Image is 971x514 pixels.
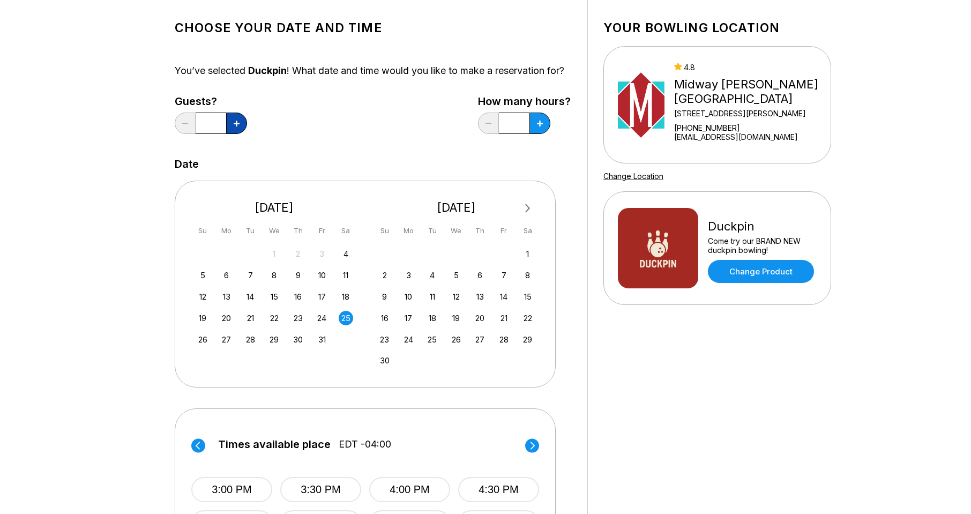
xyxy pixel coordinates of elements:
[243,224,258,238] div: Tu
[425,224,439,238] div: Tu
[377,224,392,238] div: Su
[315,247,329,261] div: Not available Friday, October 3rd, 2025
[497,268,511,282] div: Choose Friday, November 7th, 2025
[267,332,281,347] div: Choose Wednesday, October 29th, 2025
[708,219,817,234] div: Duckpin
[219,311,234,325] div: Choose Monday, October 20th, 2025
[339,311,353,325] div: Choose Saturday, October 25th, 2025
[401,224,416,238] div: Mo
[478,95,571,107] label: How many hours?
[175,95,247,107] label: Guests?
[449,224,464,238] div: We
[497,289,511,304] div: Choose Friday, November 14th, 2025
[219,289,234,304] div: Choose Monday, October 13th, 2025
[674,109,826,118] div: [STREET_ADDRESS][PERSON_NAME]
[377,353,392,368] div: Choose Sunday, November 30th, 2025
[243,268,258,282] div: Choose Tuesday, October 7th, 2025
[674,77,826,106] div: Midway [PERSON_NAME][GEOGRAPHIC_DATA]
[473,289,487,304] div: Choose Thursday, November 13th, 2025
[618,65,664,145] img: Midway Bowling - Carlisle
[219,224,234,238] div: Mo
[315,332,329,347] div: Choose Friday, October 31st, 2025
[374,200,540,215] div: [DATE]
[449,332,464,347] div: Choose Wednesday, November 26th, 2025
[449,289,464,304] div: Choose Wednesday, November 12th, 2025
[291,311,305,325] div: Choose Thursday, October 23rd, 2025
[401,268,416,282] div: Choose Monday, November 3rd, 2025
[473,311,487,325] div: Choose Thursday, November 20th, 2025
[291,332,305,347] div: Choose Thursday, October 30th, 2025
[369,477,450,502] button: 4:00 PM
[520,332,535,347] div: Choose Saturday, November 29th, 2025
[291,289,305,304] div: Choose Thursday, October 16th, 2025
[473,332,487,347] div: Choose Thursday, November 27th, 2025
[191,200,357,215] div: [DATE]
[219,332,234,347] div: Choose Monday, October 27th, 2025
[315,268,329,282] div: Choose Friday, October 10th, 2025
[267,224,281,238] div: We
[196,268,210,282] div: Choose Sunday, October 5th, 2025
[708,260,814,283] a: Change Product
[218,438,331,450] span: Times available place
[401,332,416,347] div: Choose Monday, November 24th, 2025
[473,224,487,238] div: Th
[243,311,258,325] div: Choose Tuesday, October 21st, 2025
[196,224,210,238] div: Su
[520,247,535,261] div: Choose Saturday, November 1st, 2025
[339,224,353,238] div: Sa
[315,311,329,325] div: Choose Friday, October 24th, 2025
[497,332,511,347] div: Choose Friday, November 28th, 2025
[674,63,826,72] div: 4.8
[519,200,536,217] button: Next Month
[339,268,353,282] div: Choose Saturday, October 11th, 2025
[175,158,199,170] label: Date
[291,268,305,282] div: Choose Thursday, October 9th, 2025
[674,123,826,132] div: [PHONE_NUMBER]
[425,289,439,304] div: Choose Tuesday, November 11th, 2025
[603,172,663,181] a: Change Location
[339,289,353,304] div: Choose Saturday, October 18th, 2025
[449,311,464,325] div: Choose Wednesday, November 19th, 2025
[425,332,439,347] div: Choose Tuesday, November 25th, 2025
[425,311,439,325] div: Choose Tuesday, November 18th, 2025
[497,311,511,325] div: Choose Friday, November 21st, 2025
[191,477,272,502] button: 3:00 PM
[401,311,416,325] div: Choose Monday, November 17th, 2025
[267,247,281,261] div: Not available Wednesday, October 1st, 2025
[267,311,281,325] div: Choose Wednesday, October 22nd, 2025
[243,289,258,304] div: Choose Tuesday, October 14th, 2025
[280,477,361,502] button: 3:30 PM
[267,289,281,304] div: Choose Wednesday, October 15th, 2025
[520,289,535,304] div: Choose Saturday, November 15th, 2025
[458,477,539,502] button: 4:30 PM
[603,20,831,35] h1: Your bowling location
[196,332,210,347] div: Choose Sunday, October 26th, 2025
[175,65,571,77] div: You’ve selected ! What date and time would you like to make a reservation for?
[196,311,210,325] div: Choose Sunday, October 19th, 2025
[291,224,305,238] div: Th
[219,268,234,282] div: Choose Monday, October 6th, 2025
[291,247,305,261] div: Not available Thursday, October 2nd, 2025
[377,332,392,347] div: Choose Sunday, November 23rd, 2025
[425,268,439,282] div: Choose Tuesday, November 4th, 2025
[248,65,287,76] span: Duckpin
[497,224,511,238] div: Fr
[377,268,392,282] div: Choose Sunday, November 2nd, 2025
[339,438,391,450] span: EDT -04:00
[449,268,464,282] div: Choose Wednesday, November 5th, 2025
[194,245,355,347] div: month 2025-10
[708,236,817,255] div: Come try our BRAND NEW duckpin bowling!
[376,245,537,368] div: month 2025-11
[377,289,392,304] div: Choose Sunday, November 9th, 2025
[401,289,416,304] div: Choose Monday, November 10th, 2025
[520,311,535,325] div: Choose Saturday, November 22nd, 2025
[175,20,571,35] h1: Choose your Date and time
[243,332,258,347] div: Choose Tuesday, October 28th, 2025
[473,268,487,282] div: Choose Thursday, November 6th, 2025
[520,268,535,282] div: Choose Saturday, November 8th, 2025
[520,224,535,238] div: Sa
[618,208,698,288] img: Duckpin
[377,311,392,325] div: Choose Sunday, November 16th, 2025
[267,268,281,282] div: Choose Wednesday, October 8th, 2025
[339,247,353,261] div: Choose Saturday, October 4th, 2025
